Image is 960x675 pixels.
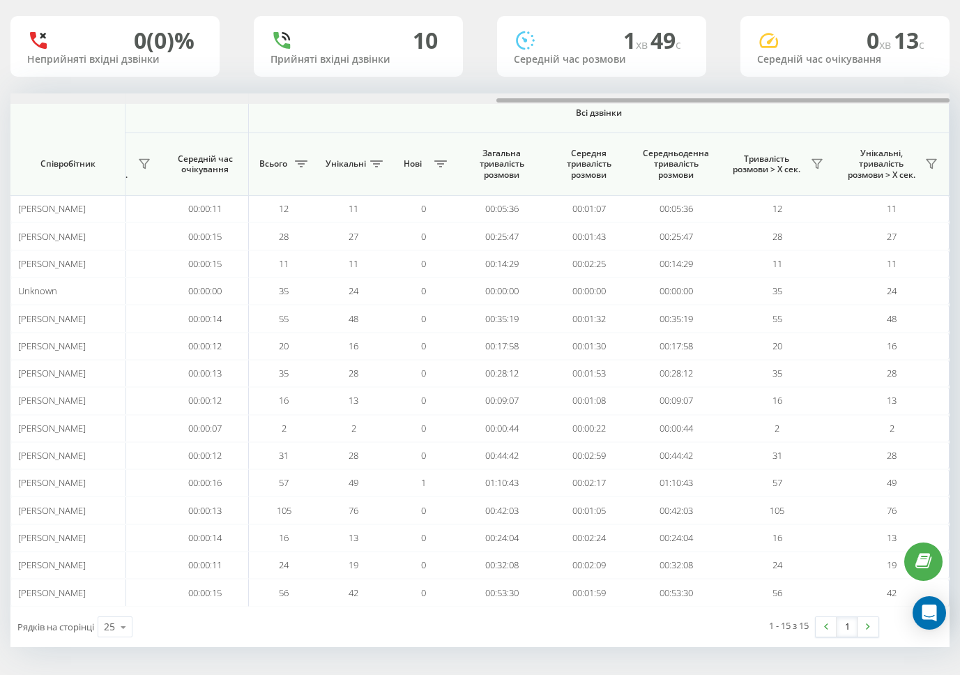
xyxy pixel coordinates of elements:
[349,257,358,270] span: 11
[545,415,632,442] td: 00:00:22
[162,442,249,469] td: 00:00:12
[458,195,545,222] td: 00:05:36
[632,469,719,496] td: 01:10:43
[458,496,545,524] td: 00:42:03
[349,476,358,489] span: 49
[282,422,287,434] span: 2
[676,37,681,52] span: c
[879,37,894,52] span: хв
[770,504,784,517] span: 105
[256,158,291,169] span: Всього
[18,449,86,462] span: [PERSON_NAME]
[772,449,782,462] span: 31
[757,54,933,66] div: Середній час очікування
[349,531,358,544] span: 13
[172,153,238,175] span: Середній час очікування
[18,230,86,243] span: [PERSON_NAME]
[421,367,426,379] span: 0
[421,449,426,462] span: 0
[887,202,897,215] span: 11
[18,476,86,489] span: [PERSON_NAME]
[162,524,249,552] td: 00:00:14
[279,202,289,215] span: 12
[162,195,249,222] td: 00:00:11
[277,504,291,517] span: 105
[726,153,807,175] span: Тривалість розмови > Х сек.
[545,579,632,606] td: 00:01:59
[772,285,782,297] span: 35
[421,476,426,489] span: 1
[632,360,719,387] td: 00:28:12
[632,552,719,579] td: 00:32:08
[22,158,113,169] span: Співробітник
[279,340,289,352] span: 20
[772,312,782,325] span: 55
[458,442,545,469] td: 00:44:42
[18,531,86,544] span: [PERSON_NAME]
[545,333,632,360] td: 00:01:30
[27,54,203,66] div: Неприйняті вхідні дзвінки
[894,25,924,55] span: 13
[632,250,719,278] td: 00:14:29
[18,340,86,352] span: [PERSON_NAME]
[162,552,249,579] td: 00:00:11
[279,285,289,297] span: 35
[279,476,289,489] span: 57
[349,367,358,379] span: 28
[421,422,426,434] span: 0
[772,394,782,407] span: 16
[458,552,545,579] td: 00:32:08
[162,415,249,442] td: 00:00:07
[18,559,86,571] span: [PERSON_NAME]
[887,504,897,517] span: 76
[290,107,908,119] span: Всі дзвінки
[162,222,249,250] td: 00:00:15
[458,222,545,250] td: 00:25:47
[279,559,289,571] span: 24
[772,367,782,379] span: 35
[887,586,897,599] span: 42
[887,531,897,544] span: 13
[279,586,289,599] span: 56
[545,496,632,524] td: 00:01:05
[279,449,289,462] span: 31
[18,257,86,270] span: [PERSON_NAME]
[545,278,632,305] td: 00:00:00
[775,422,779,434] span: 2
[636,37,650,52] span: хв
[887,257,897,270] span: 11
[650,25,681,55] span: 49
[545,442,632,469] td: 00:02:59
[545,552,632,579] td: 00:02:09
[632,278,719,305] td: 00:00:00
[413,27,438,54] div: 10
[162,250,249,278] td: 00:00:15
[458,278,545,305] td: 00:00:00
[421,394,426,407] span: 0
[458,387,545,414] td: 00:09:07
[395,158,430,169] span: Нові
[18,312,86,325] span: [PERSON_NAME]
[772,476,782,489] span: 57
[468,148,535,181] span: Загальна тривалість розмови
[162,278,249,305] td: 00:00:00
[632,222,719,250] td: 00:25:47
[349,504,358,517] span: 76
[279,230,289,243] span: 28
[421,504,426,517] span: 0
[18,504,86,517] span: [PERSON_NAME]
[632,442,719,469] td: 00:44:42
[890,422,894,434] span: 2
[887,312,897,325] span: 48
[351,422,356,434] span: 2
[458,579,545,606] td: 00:53:30
[279,531,289,544] span: 16
[104,620,115,634] div: 25
[772,559,782,571] span: 24
[421,340,426,352] span: 0
[545,222,632,250] td: 00:01:43
[545,250,632,278] td: 00:02:25
[514,54,689,66] div: Середній час розмови
[887,394,897,407] span: 13
[421,559,426,571] span: 0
